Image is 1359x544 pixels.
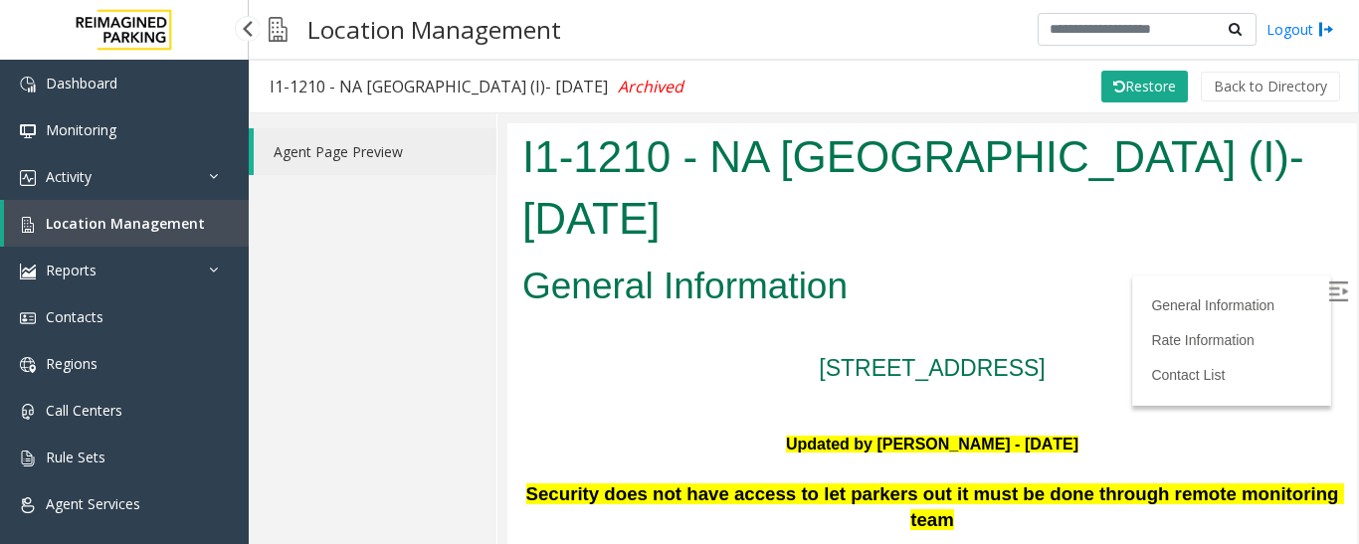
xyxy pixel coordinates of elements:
h1: I1-1210 - NA [GEOGRAPHIC_DATA] (I)- [DATE] [15,3,835,125]
img: 'icon' [20,497,36,513]
img: 'icon' [20,77,36,92]
img: 'icon' [20,451,36,466]
button: Back to Directory [1201,72,1340,101]
img: logout [1318,19,1334,40]
a: Agent Page Preview [254,128,496,175]
a: Logout [1266,19,1334,40]
span: Security does not have access to let parkers out it must be done through remote monitoring team [19,360,837,407]
a: Location Management [4,200,249,247]
span: Location Management [46,214,205,233]
img: 'icon' [20,310,36,326]
span: Regions [46,354,97,373]
span: Reports [46,261,97,279]
a: [STREET_ADDRESS] [311,232,538,258]
img: 'icon' [20,357,36,373]
span: Updated by [PERSON_NAME] - [DATE] [279,312,571,329]
span: Monitoring [46,120,116,139]
img: 'icon' [20,404,36,420]
a: Rate Information [644,209,747,225]
img: 'icon' [20,123,36,139]
img: 'icon' [20,264,36,279]
a: Contact List [644,244,717,260]
img: 'icon' [20,170,36,186]
button: Restore [1101,71,1188,102]
span: Call Centers [46,401,122,420]
h2: General Information [15,137,835,189]
span: Contacts [46,307,103,326]
img: 'icon' [20,217,36,233]
img: pageIcon [269,5,288,54]
a: General Information [644,174,767,190]
span: Dashboard [46,74,117,92]
span: Activity [46,167,92,186]
h3: Location Management [297,5,571,54]
span: Rule Sets [46,448,105,466]
img: Open/Close Sidebar Menu [821,158,841,178]
span: Agent Services [46,494,140,513]
div: I1-1210 - NA [GEOGRAPHIC_DATA] (I)- [DATE] [270,74,683,99]
span: Archived [618,76,683,97]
